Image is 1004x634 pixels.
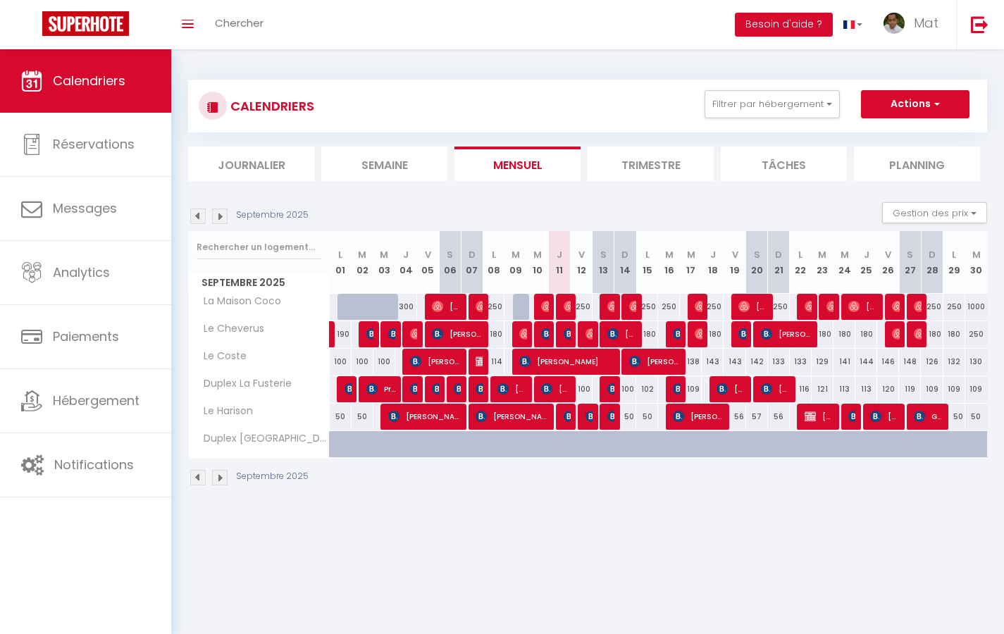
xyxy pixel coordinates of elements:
[943,321,965,347] div: 180
[724,231,745,294] th: 19
[476,348,483,375] span: [PERSON_NAME]
[673,403,724,430] span: [PERSON_NAME]
[330,321,352,347] div: 190
[454,375,461,402] span: [PERSON_NAME]
[197,235,321,260] input: Rechercher un logement...
[593,231,614,294] th: 13
[53,392,140,409] span: Hébergement
[855,376,877,402] div: 113
[761,321,812,347] span: [PERSON_NAME]
[504,231,526,294] th: 09
[687,248,695,261] abbr: M
[855,231,877,294] th: 25
[798,248,802,261] abbr: L
[432,375,439,402] span: [PERSON_NAME]
[417,231,439,294] th: 05
[564,403,571,430] span: [PERSON_NAME]
[710,248,716,261] abbr: J
[892,321,899,347] span: [PERSON_NAME]
[373,231,395,294] th: 03
[345,375,352,402] span: [PERSON_NAME]
[636,321,658,347] div: 180
[805,403,833,430] span: [PERSON_NAME]
[588,147,714,181] li: Trimestre
[425,248,431,261] abbr: V
[864,248,869,261] abbr: J
[854,147,980,181] li: Planning
[899,349,921,375] div: 148
[564,293,571,320] span: [PERSON_NAME]/[PERSON_NAME]
[665,248,674,261] abbr: M
[11,6,54,48] button: Ouvrir le widget de chat LiveChat
[53,263,110,281] span: Analytics
[724,349,745,375] div: 143
[702,349,724,375] div: 143
[965,231,987,294] th: 30
[607,403,614,430] span: [PERSON_NAME]
[330,231,352,294] th: 01
[702,321,724,347] div: 180
[388,403,461,430] span: [PERSON_NAME]
[855,321,877,347] div: 180
[768,349,790,375] div: 133
[636,231,658,294] th: 15
[705,90,840,118] button: Filtrer par hébergement
[833,231,855,294] th: 24
[352,349,373,375] div: 100
[805,293,812,320] span: [PERSON_NAME]
[519,348,614,375] span: [PERSON_NAME]
[732,248,738,261] abbr: V
[921,349,943,375] div: 126
[680,349,702,375] div: 138
[454,147,581,181] li: Mensuel
[629,293,636,320] span: [PERSON_NAME]
[352,404,373,430] div: 50
[702,294,724,320] div: 250
[636,404,658,430] div: 50
[965,294,987,320] div: 1000
[447,248,453,261] abbr: S
[607,375,614,402] span: [PERSON_NAME]
[600,248,607,261] abbr: S
[533,248,542,261] abbr: M
[921,294,943,320] div: 250
[768,231,790,294] th: 21
[892,293,899,320] span: [PERSON_NAME]
[812,231,833,294] th: 23
[330,321,337,348] a: [PERSON_NAME]
[833,376,855,402] div: 113
[571,294,593,320] div: 250
[42,11,129,36] img: Super Booking
[680,231,702,294] th: 17
[943,349,965,375] div: 132
[373,349,395,375] div: 100
[557,248,562,261] abbr: J
[943,404,965,430] div: 50
[921,231,943,294] th: 28
[189,273,329,293] span: Septembre 2025
[921,376,943,402] div: 109
[818,248,826,261] abbr: M
[746,231,768,294] th: 20
[395,294,417,320] div: 300
[768,404,790,430] div: 56
[952,248,956,261] abbr: L
[914,403,943,430] span: Gome Imadiy
[483,321,504,347] div: 180
[884,13,905,34] img: ...
[53,72,125,89] span: Calendriers
[614,404,636,430] div: 50
[885,248,891,261] abbr: V
[483,294,504,320] div: 250
[410,375,417,402] span: Storm van Scherpenseel
[380,248,388,261] abbr: M
[614,231,636,294] th: 14
[188,147,314,181] li: Journalier
[695,293,702,320] span: Ballet Aurore
[673,375,680,402] span: [PERSON_NAME]
[476,375,483,402] span: [PERSON_NAME]
[215,15,264,30] span: Chercher
[965,349,987,375] div: 130
[826,293,833,320] span: [PERSON_NAME]
[636,376,658,402] div: 102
